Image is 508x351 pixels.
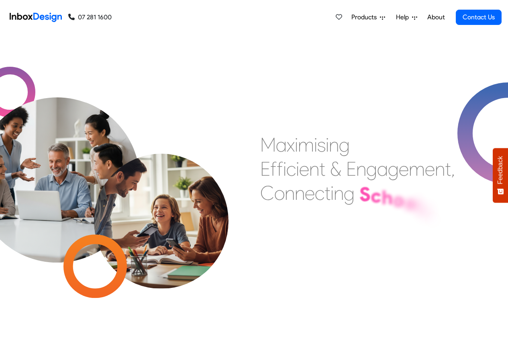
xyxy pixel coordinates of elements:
span: Feedback [497,156,504,184]
div: S [359,182,371,206]
div: i [326,133,329,157]
a: Help [393,9,420,25]
div: M [260,133,276,157]
div: n [285,181,295,205]
div: c [315,181,324,205]
div: e [305,181,315,205]
div: o [393,188,404,212]
div: n [295,181,305,205]
div: , [451,157,455,181]
div: g [339,133,350,157]
a: 07 281 1600 [68,12,112,22]
div: t [319,157,325,181]
div: m [409,157,425,181]
div: f [277,157,283,181]
div: e [399,157,409,181]
a: Contact Us [456,10,502,25]
div: i [295,133,298,157]
div: l [415,194,420,218]
div: c [286,157,296,181]
div: i [331,181,334,205]
div: h [382,185,393,209]
div: e [425,157,435,181]
div: n [334,181,344,205]
div: s [420,197,430,222]
div: i [314,133,317,157]
div: c [371,183,382,207]
div: g [344,181,355,205]
div: n [356,157,366,181]
div: i [296,157,299,181]
div: a [377,157,388,181]
div: m [298,133,314,157]
span: Products [351,12,380,22]
span: Help [396,12,412,22]
div: t [445,157,451,181]
div: i [283,157,286,181]
div: s [317,133,326,157]
div: f [270,157,277,181]
button: Feedback - Show survey [493,148,508,203]
a: Products [348,9,388,25]
div: n [309,157,319,181]
a: About [425,9,447,25]
div: o [274,181,285,205]
div: o [404,191,415,215]
div: g [388,157,399,181]
div: & [330,157,341,181]
img: parents_with_child.png [77,120,245,289]
div: , [430,201,436,226]
div: e [299,157,309,181]
div: E [346,157,356,181]
div: n [329,133,339,157]
div: g [366,157,377,181]
div: C [260,181,274,205]
div: Maximising Efficient & Engagement, Connecting Schools, Families, and Students. [260,133,455,253]
div: E [260,157,270,181]
div: n [435,157,445,181]
div: x [287,133,295,157]
div: t [324,181,331,205]
div: a [276,133,287,157]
